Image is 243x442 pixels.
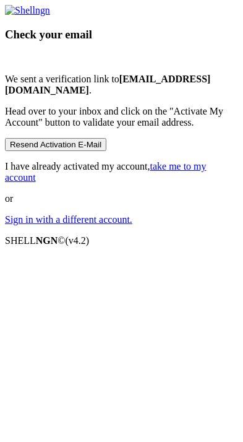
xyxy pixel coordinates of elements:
span: SHELL © [5,235,89,246]
a: Sign in with a different account. [5,214,132,225]
div: or [5,5,238,225]
b: [EMAIL_ADDRESS][DOMAIN_NAME] [5,74,210,95]
img: Shellngn [5,5,50,16]
span: 4.2.0 [66,235,90,246]
b: NGN [36,235,58,246]
p: We sent a verification link to . [5,74,238,96]
p: I have already activated my account, [5,161,238,183]
p: Head over to your inbox and click on the "Activate My Account" button to validate your email addr... [5,106,238,128]
a: take me to my account [5,161,207,183]
h3: Check your email [5,28,238,41]
button: Resend Activation E-Mail [5,138,106,151]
